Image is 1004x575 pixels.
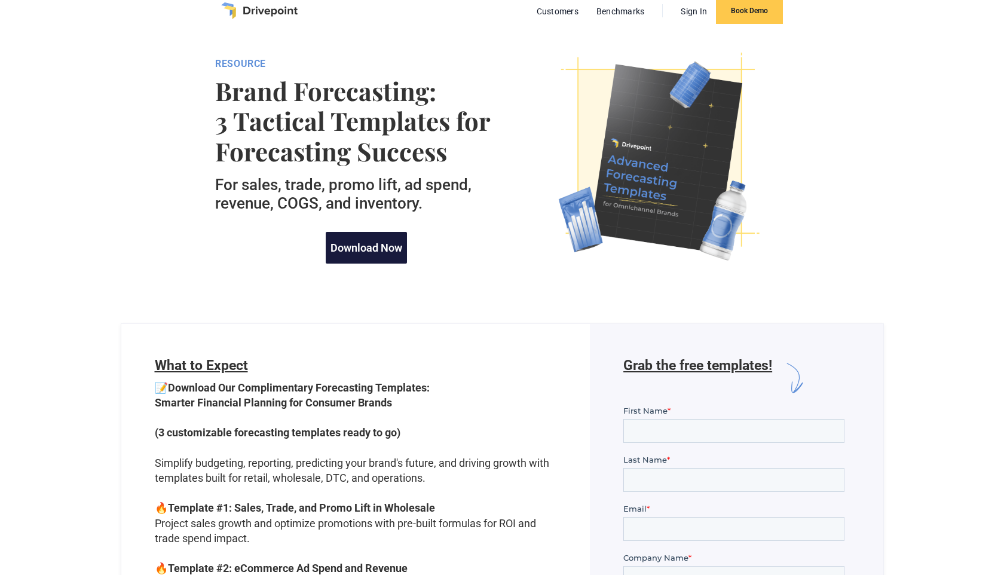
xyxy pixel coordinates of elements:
input: Shopify [3,314,11,322]
div: RESOURCE [215,58,518,70]
strong: Download Our Complimentary Forecasting Templates: Smarter Financial Planning for Consumer Brands [155,381,430,409]
span: What to Expect [155,357,248,374]
input: Amazon [3,329,11,337]
input: Wholesale [3,345,11,353]
a: Download Now [326,232,407,264]
input: Retail Stores [3,360,11,368]
span: Amazon [14,329,47,339]
strong: Template #2: eCommerce Ad Spend and Revenue [168,562,408,574]
span: Wholesale [14,345,55,354]
h5: For sales, trade, promo lift, ad spend, revenue, COGS, and inventory. [215,176,518,213]
a: Sign In [675,4,713,19]
strong: Template #1: Sales, Trade, and Promo Lift in Wholesale [168,501,435,514]
span: Retail Stores [14,360,62,370]
strong: Brand Forecasting: 3 Tactical Templates for Forecasting Success [215,76,518,166]
strong: (3 customizable forecasting templates ready to go) [155,426,400,439]
a: Customers [531,4,584,19]
h6: Grab the free templates! [623,357,772,399]
a: Benchmarks [590,4,651,19]
span: Shopify [14,314,43,323]
img: arrow [772,357,813,399]
a: home [221,2,298,19]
